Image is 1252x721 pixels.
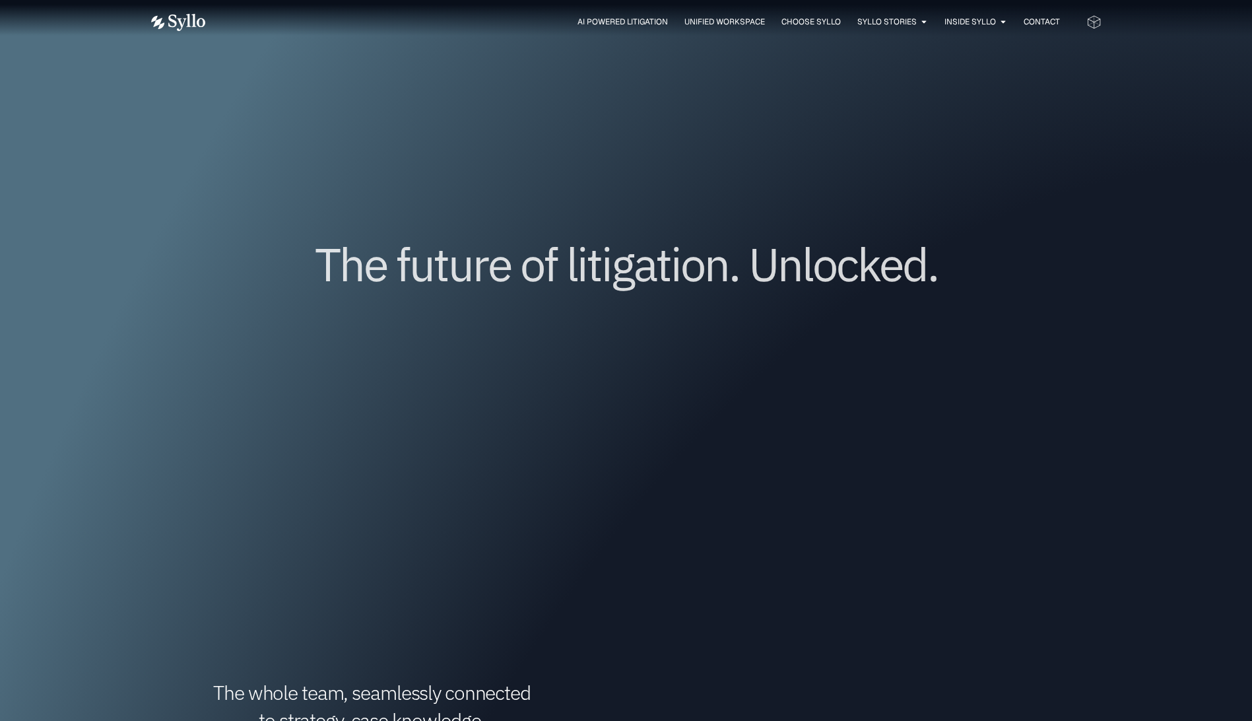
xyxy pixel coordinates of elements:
nav: Menu [232,16,1060,28]
a: Contact [1024,16,1060,28]
a: Inside Syllo [944,16,996,28]
a: Unified Workspace [684,16,765,28]
a: Syllo Stories [857,16,917,28]
img: Vector [151,14,205,31]
h1: The future of litigation. Unlocked. [230,242,1022,286]
a: Choose Syllo [781,16,841,28]
a: AI Powered Litigation [577,16,668,28]
div: Menu Toggle [232,16,1060,28]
